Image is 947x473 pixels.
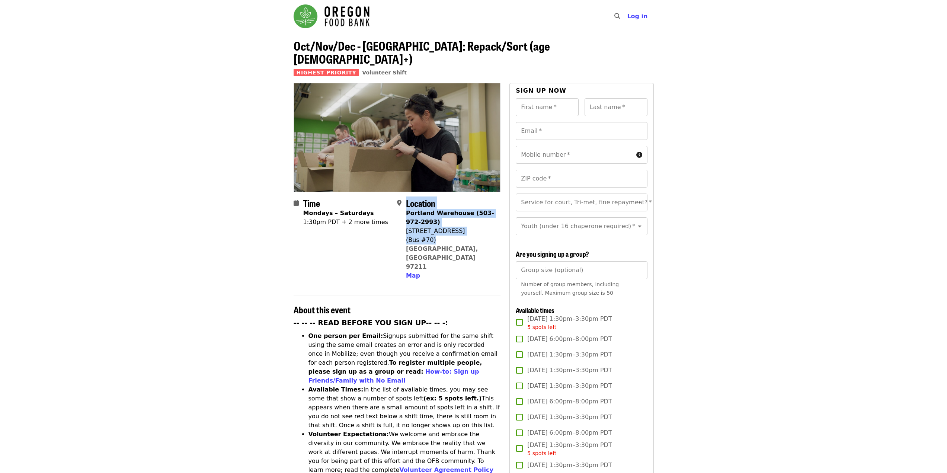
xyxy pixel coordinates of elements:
[585,98,647,116] input: Last name
[294,37,550,67] span: Oct/Nov/Dec - [GEOGRAPHIC_DATA]: Repack/Sort (age [DEMOGRAPHIC_DATA]+)
[516,122,647,140] input: Email
[614,13,620,20] i: search icon
[294,303,351,316] span: About this event
[634,197,645,208] button: Open
[636,151,642,159] i: circle-info icon
[303,196,320,210] span: Time
[527,413,612,422] span: [DATE] 1:30pm–3:30pm PDT
[627,13,647,20] span: Log in
[527,314,612,331] span: [DATE] 1:30pm–3:30pm PDT
[527,350,612,359] span: [DATE] 1:30pm–3:30pm PDT
[308,431,389,438] strong: Volunteer Expectations:
[527,450,556,456] span: 5 spots left
[516,249,589,259] span: Are you signing up a group?
[294,319,448,327] strong: -- -- -- READ BEFORE YOU SIGN UP-- -- -:
[527,397,612,406] span: [DATE] 6:00pm–8:00pm PDT
[294,69,359,76] span: Highest Priority
[621,9,653,24] button: Log in
[516,305,554,315] span: Available times
[527,335,612,343] span: [DATE] 6:00pm–8:00pm PDT
[406,196,435,210] span: Location
[406,210,494,226] strong: Portland Warehouse (503-972-2993)
[294,199,299,207] i: calendar icon
[303,210,374,217] strong: Mondays – Saturdays
[634,221,645,231] button: Open
[308,368,479,384] a: How-to: Sign up Friends/Family with No Email
[308,385,501,430] li: In the list of available times, you may see some that show a number of spots left This appears wh...
[516,261,647,279] input: [object Object]
[406,271,420,280] button: Map
[527,324,556,330] span: 5 spots left
[406,245,478,270] a: [GEOGRAPHIC_DATA], [GEOGRAPHIC_DATA] 97211
[308,359,482,375] strong: To register multiple people, please sign up as a group or read:
[527,381,612,390] span: [DATE] 1:30pm–3:30pm PDT
[516,98,579,116] input: First name
[406,227,495,236] div: [STREET_ADDRESS]
[397,199,401,207] i: map-marker-alt icon
[516,170,647,188] input: ZIP code
[527,461,612,470] span: [DATE] 1:30pm–3:30pm PDT
[516,87,566,94] span: Sign up now
[527,441,612,457] span: [DATE] 1:30pm–3:30pm PDT
[308,332,383,339] strong: One person per Email:
[362,70,407,76] a: Volunteer Shift
[527,366,612,375] span: [DATE] 1:30pm–3:30pm PDT
[406,236,495,245] div: (Bus #70)
[521,281,619,296] span: Number of group members, including yourself. Maximum group size is 50
[625,7,631,25] input: Search
[406,272,420,279] span: Map
[294,83,500,191] img: Oct/Nov/Dec - Portland: Repack/Sort (age 8+) organized by Oregon Food Bank
[308,386,364,393] strong: Available Times:
[303,218,388,227] div: 1:30pm PDT + 2 more times
[423,395,482,402] strong: (ex: 5 spots left.)
[294,4,369,28] img: Oregon Food Bank - Home
[527,428,612,437] span: [DATE] 6:00pm–8:00pm PDT
[308,332,501,385] li: Signups submitted for the same shift using the same email creates an error and is only recorded o...
[516,146,633,164] input: Mobile number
